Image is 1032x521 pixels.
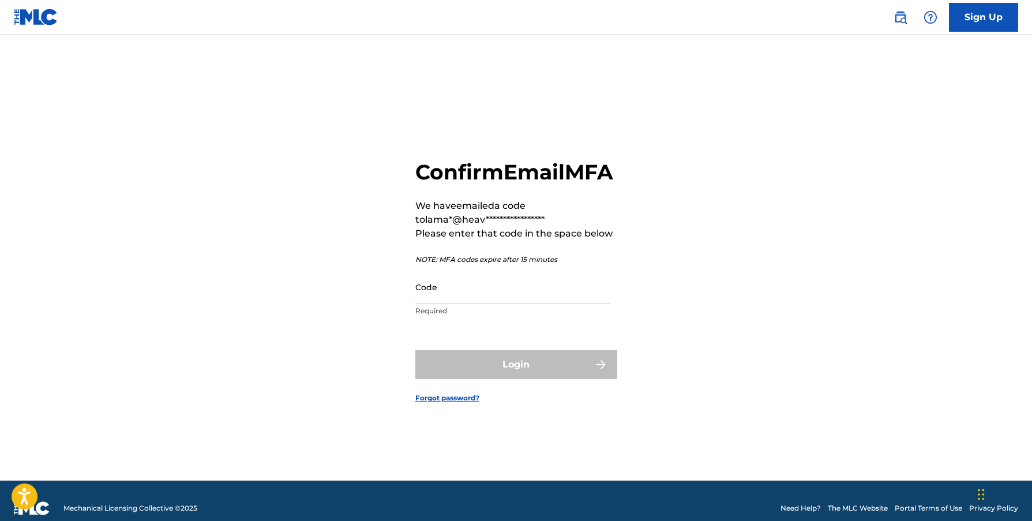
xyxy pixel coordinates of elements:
[978,477,985,512] div: Drag
[14,9,58,25] img: MLC Logo
[415,306,610,316] p: Required
[895,503,962,513] a: Portal Terms of Use
[63,503,197,513] span: Mechanical Licensing Collective © 2025
[919,6,942,29] div: Help
[969,503,1018,513] a: Privacy Policy
[949,3,1018,32] a: Sign Up
[415,227,617,241] p: Please enter that code in the space below
[924,10,937,24] img: help
[828,503,888,513] a: The MLC Website
[14,501,50,515] img: logo
[894,10,907,24] img: search
[974,466,1032,521] iframe: Chat Widget
[415,254,617,265] p: NOTE: MFA codes expire after 15 minutes
[780,503,821,513] a: Need Help?
[415,393,479,403] a: Forgot password?
[415,159,617,185] h2: Confirm Email MFA
[889,6,912,29] a: Public Search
